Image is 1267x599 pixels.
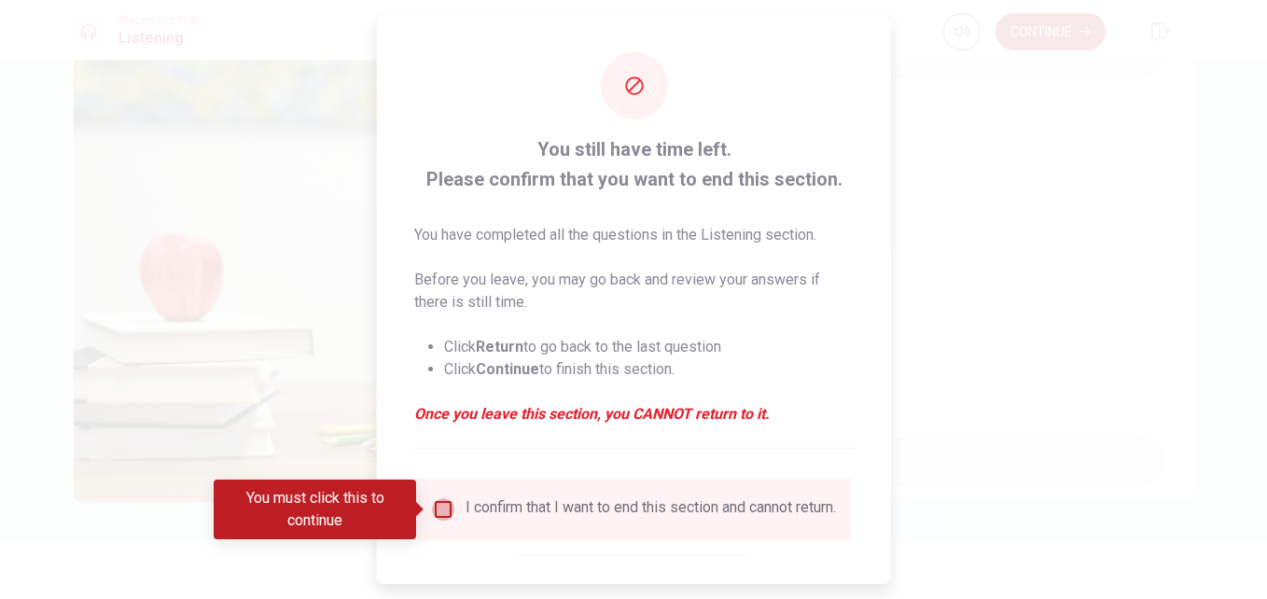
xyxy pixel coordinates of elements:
p: Before you leave, you may go back and review your answers if there is still time. [414,269,854,313]
div: You must click this to continue [214,480,416,539]
em: Once you leave this section, you CANNOT return to it. [414,403,854,425]
div: I confirm that I want to end this section and cannot return. [466,498,836,521]
span: You still have time left. Please confirm that you want to end this section. [414,134,854,194]
li: Click to finish this section. [444,358,854,381]
strong: Continue [476,360,539,378]
li: Click to go back to the last question [444,336,854,358]
strong: Return [476,338,523,355]
span: You must click this to continue [432,498,454,521]
p: You have completed all the questions in the Listening section. [414,224,854,246]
